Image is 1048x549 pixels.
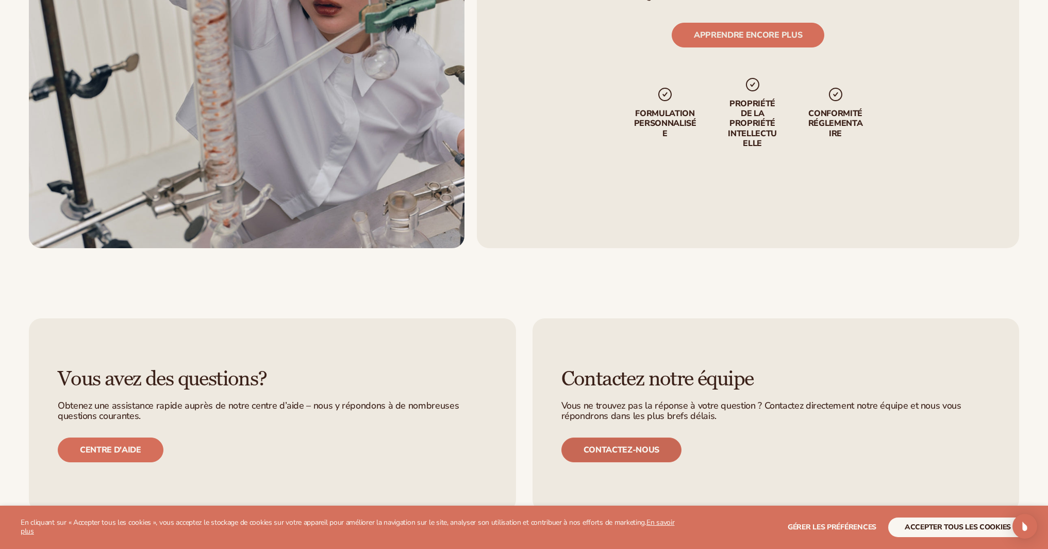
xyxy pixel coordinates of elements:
[657,86,673,103] img: coche_svg
[584,444,660,456] font: Contactez-nous
[21,518,674,536] a: En savoir plus
[58,438,163,462] a: Centre d'aide
[808,108,862,139] font: conformité réglementaire
[634,108,696,139] font: Formulation personnalisée
[1012,514,1037,539] div: Ouvrir Intercom Messenger
[58,366,267,392] font: Vous avez des questions?
[672,23,824,47] a: APPRENDRE ENCORE PLUS
[827,86,843,103] img: coche_svg
[58,399,459,422] font: Obtenez une assistance rapide auprès de notre centre d’aide – nous y répondons à de nombreuses qu...
[888,518,1027,537] button: accepter tous les cookies
[744,76,760,93] img: coche_svg
[728,98,777,149] font: Propriété de la propriété intellectuelle
[21,518,646,527] font: En cliquant sur « Accepter tous les cookies », vous acceptez le stockage de cookies sur votre app...
[694,29,802,41] font: APPRENDRE ENCORE PLUS
[905,522,1011,532] font: accepter tous les cookies
[80,444,141,456] font: Centre d'aide
[788,522,876,532] font: Gérer les préférences
[561,399,961,422] font: Vous ne trouvez pas la réponse à votre question ? Contactez directement notre équipe et nous vous...
[561,366,754,392] font: Contactez notre équipe
[561,438,682,462] a: Contactez-nous
[788,518,876,537] button: Gérer les préférences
